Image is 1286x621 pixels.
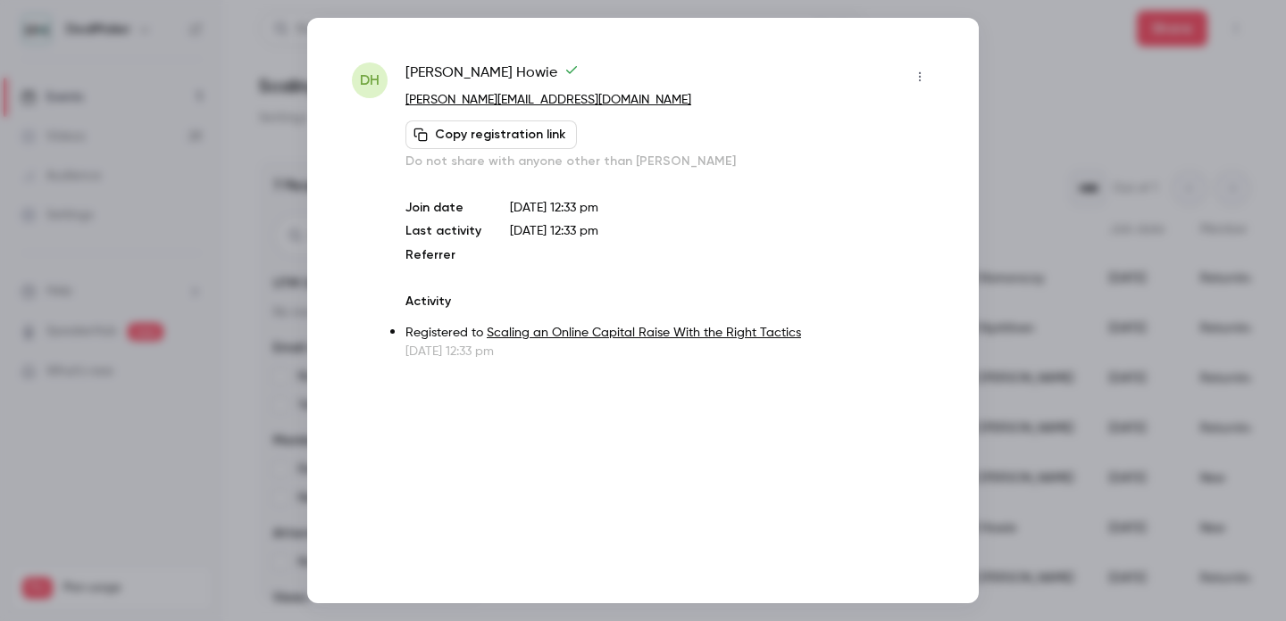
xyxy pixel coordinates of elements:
[487,327,801,339] a: Scaling an Online Capital Raise With the Right Tactics
[510,225,598,237] span: [DATE] 12:33 pm
[405,153,934,170] p: Do not share with anyone other than [PERSON_NAME]
[405,324,934,343] p: Registered to
[405,343,934,360] p: [DATE] 12:33 pm
[405,293,934,310] p: Activity
[405,199,481,217] p: Join date
[405,246,481,264] p: Referrer
[405,94,691,106] a: [PERSON_NAME][EMAIL_ADDRESS][DOMAIN_NAME]
[405,222,481,241] p: Last activity
[405,120,577,149] button: Copy registration link
[405,62,579,91] span: [PERSON_NAME] Howie
[510,199,934,217] p: [DATE] 12:33 pm
[360,70,380,91] span: DH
